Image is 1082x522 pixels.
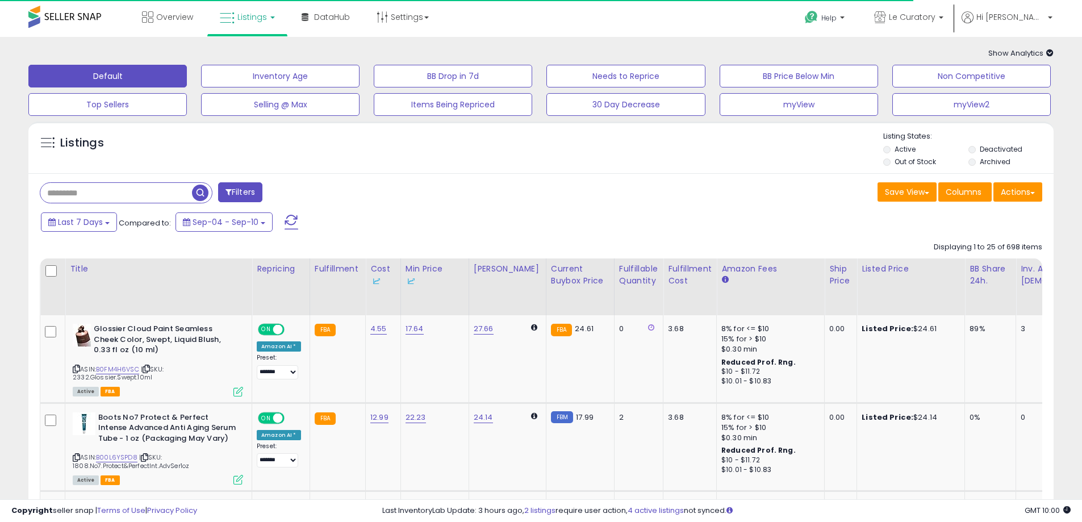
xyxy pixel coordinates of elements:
div: 0% [970,412,1007,423]
div: $24.14 [862,412,956,423]
div: ASIN: [73,324,243,395]
span: 2025-09-18 10:00 GMT [1025,505,1071,516]
img: InventoryLab Logo [406,275,417,287]
a: Privacy Policy [147,505,197,516]
span: 17.99 [576,412,594,423]
div: Amazon AI * [257,430,301,440]
a: Help [796,2,856,37]
div: $10 - $11.72 [721,367,816,377]
div: 89% [970,324,1007,334]
div: 2 [619,412,654,423]
button: Top Sellers [28,93,187,116]
button: Needs to Reprice [546,65,705,87]
div: Current Buybox Price [551,263,609,287]
button: Default [28,65,187,87]
span: Compared to: [119,218,171,228]
span: Hi [PERSON_NAME] [976,11,1045,23]
b: Listed Price: [862,412,913,423]
label: Deactivated [980,144,1022,154]
span: OFF [283,413,301,423]
div: $10.01 - $10.83 [721,377,816,386]
span: Overview [156,11,193,23]
small: FBA [315,324,336,336]
div: 3.68 [668,324,708,334]
a: 17.64 [406,323,424,335]
div: Title [70,263,247,275]
span: FBA [101,475,120,485]
div: Displaying 1 to 25 of 698 items [934,242,1042,253]
div: Fulfillable Quantity [619,263,658,287]
span: All listings currently available for purchase on Amazon [73,387,99,396]
button: 30 Day Decrease [546,93,705,116]
b: Reduced Prof. Rng. [721,357,796,367]
a: Terms of Use [97,505,145,516]
p: Listing States: [883,131,1054,142]
div: Listed Price [862,263,960,275]
span: Le Curatory [889,11,935,23]
button: BB Drop in 7d [374,65,532,87]
div: 0 [619,324,654,334]
a: 27.66 [474,323,494,335]
div: Preset: [257,442,301,468]
button: Filters [218,182,262,202]
span: ON [259,413,273,423]
b: Reduced Prof. Rng. [721,445,796,455]
img: InventoryLab Logo [370,275,382,287]
div: Some or all of the values in this column are provided from Inventory Lab. [406,275,464,287]
div: ASIN: [73,412,243,484]
button: Inventory Age [201,65,360,87]
button: BB Price Below Min [720,65,878,87]
button: Items Being Repriced [374,93,532,116]
div: Amazon Fees [721,263,820,275]
div: Some or all of the values in this column are provided from Inventory Lab. [370,275,396,287]
b: Glossier Cloud Paint Seamless Cheek Color, Swept, Liquid Blush, 0.33 fl oz (10 ml) [94,324,232,358]
a: B00L6YSPD8 [96,453,137,462]
div: Amazon AI * [257,341,301,352]
span: | SKU: 1808.No7.Protect&PerfectInt.AdvSer1oz [73,453,189,470]
strong: Copyright [11,505,53,516]
span: Help [821,13,837,23]
label: Out of Stock [895,157,936,166]
span: FBA [101,387,120,396]
label: Active [895,144,916,154]
a: 12.99 [370,412,388,423]
label: Archived [980,157,1010,166]
button: Non Competitive [892,65,1051,87]
div: Fulfillment [315,263,361,275]
b: Boots No7 Protect & Perfect Intense Advanced Anti Aging Serum Tube - 1 oz (Packaging May Vary) [98,412,236,447]
a: 24.14 [474,412,493,423]
div: 0.00 [829,324,848,334]
a: Hi [PERSON_NAME] [962,11,1052,37]
a: B0FM4H6VSC [96,365,139,374]
div: Repricing [257,263,305,275]
button: myView2 [892,93,1051,116]
a: 22.23 [406,412,426,423]
button: Save View [878,182,937,202]
div: 3.68 [668,412,708,423]
span: Last 7 Days [58,216,103,228]
span: | SKU: 2332.Glossier.Swept.10ml [73,365,164,382]
span: ON [259,325,273,335]
div: $10.01 - $10.83 [721,465,816,475]
div: $24.61 [862,324,956,334]
button: Selling @ Max [201,93,360,116]
span: Show Analytics [988,48,1054,59]
button: Columns [938,182,992,202]
span: DataHub [314,11,350,23]
span: OFF [283,325,301,335]
a: 2 listings [524,505,555,516]
a: 4.55 [370,323,387,335]
div: 0.00 [829,412,848,423]
img: 31+zbXYMqfL._SL40_.jpg [73,324,91,346]
button: Last 7 Days [41,212,117,232]
div: 15% for > $10 [721,423,816,433]
span: All listings currently available for purchase on Amazon [73,475,99,485]
div: $10 - $11.72 [721,456,816,465]
button: Sep-04 - Sep-10 [176,212,273,232]
div: seller snap | | [11,506,197,516]
div: Preset: [257,354,301,379]
div: Min Price [406,263,464,287]
div: Cost [370,263,396,287]
div: Last InventoryLab Update: 3 hours ago, require user action, not synced. [382,506,1071,516]
b: Listed Price: [862,323,913,334]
